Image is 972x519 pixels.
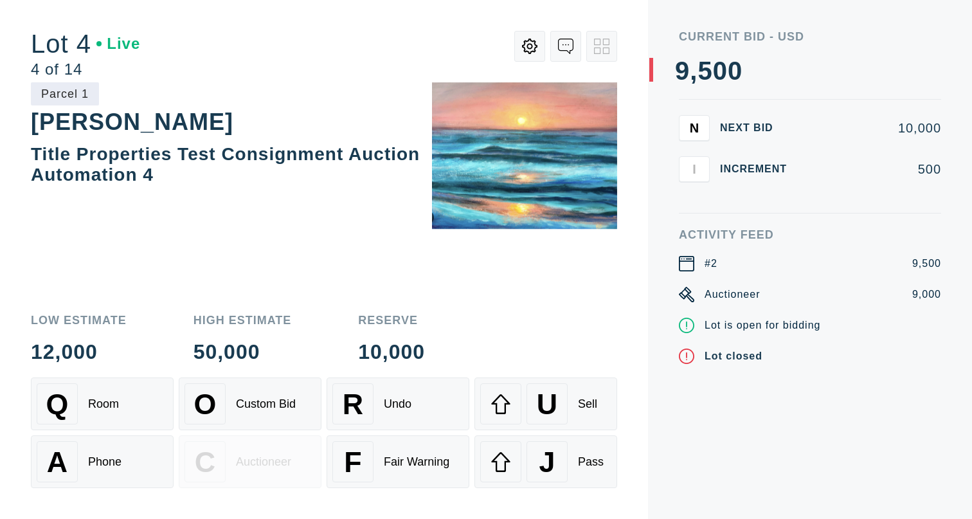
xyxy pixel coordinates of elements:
[720,123,797,133] div: Next Bid
[46,388,69,421] span: Q
[679,229,941,241] div: Activity Feed
[539,446,555,478] span: J
[194,388,217,421] span: O
[31,62,140,77] div: 4 of 14
[194,314,292,326] div: High Estimate
[358,314,425,326] div: Reserve
[713,58,728,84] div: 0
[679,156,710,182] button: I
[31,341,127,362] div: 12,000
[343,388,363,421] span: R
[697,58,712,84] div: 5
[679,115,710,141] button: N
[179,378,321,430] button: OCustom Bid
[236,455,291,469] div: Auctioneer
[690,120,699,135] span: N
[195,446,215,478] span: C
[31,435,174,488] button: APhone
[537,388,557,421] span: U
[88,397,119,411] div: Room
[88,455,122,469] div: Phone
[728,58,742,84] div: 0
[179,435,321,488] button: CAuctioneer
[720,164,797,174] div: Increment
[31,314,127,326] div: Low Estimate
[31,144,420,185] div: Title Properties Test Consignment Auction Automation 4
[690,58,697,315] div: ,
[344,446,361,478] span: F
[474,435,617,488] button: JPass
[705,349,762,364] div: Lot closed
[31,82,99,105] div: Parcel 1
[675,58,690,84] div: 9
[679,31,941,42] div: Current Bid - USD
[578,397,597,411] div: Sell
[384,397,411,411] div: Undo
[358,341,425,362] div: 10,000
[327,435,469,488] button: FFair Warning
[692,161,696,176] span: I
[384,455,449,469] div: Fair Warning
[194,341,292,362] div: 50,000
[807,122,941,134] div: 10,000
[31,109,233,135] div: [PERSON_NAME]
[705,256,717,271] div: #2
[578,455,604,469] div: Pass
[705,287,760,302] div: Auctioneer
[236,397,296,411] div: Custom Bid
[912,287,941,302] div: 9,000
[31,378,174,430] button: QRoom
[474,378,617,430] button: USell
[807,163,941,176] div: 500
[327,378,469,430] button: RUndo
[47,446,67,478] span: A
[96,36,140,51] div: Live
[912,256,941,271] div: 9,500
[31,31,140,57] div: Lot 4
[705,318,820,333] div: Lot is open for bidding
